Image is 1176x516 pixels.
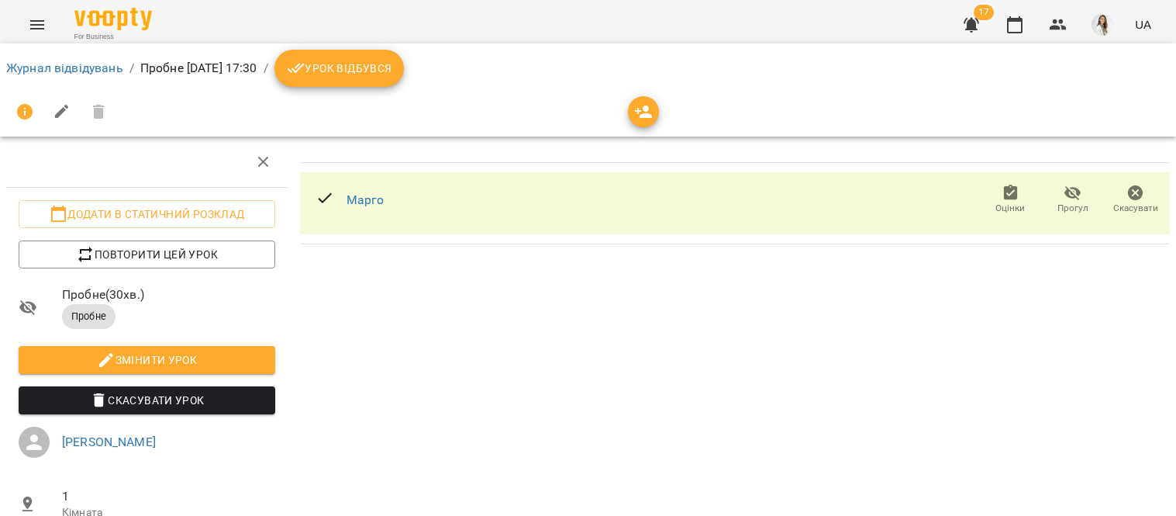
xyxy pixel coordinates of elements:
[274,50,405,87] button: Урок відбувся
[6,61,123,75] a: Журнал відвідувань
[19,200,275,228] button: Додати в статичний розклад
[31,351,263,369] span: Змінити урок
[1129,10,1157,39] button: UA
[995,202,1025,215] span: Оцінки
[31,391,263,410] span: Скасувати Урок
[19,346,275,374] button: Змінити урок
[264,59,268,78] li: /
[1135,16,1151,33] span: UA
[1104,178,1167,222] button: Скасувати
[62,435,156,449] a: [PERSON_NAME]
[979,178,1042,222] button: Оцінки
[31,205,263,223] span: Додати в статичний розклад
[1042,178,1105,222] button: Прогул
[74,32,152,42] span: For Business
[347,192,385,207] a: Марго
[1092,14,1113,36] img: abcb920824ed1c0b1cb573ad24907a7f.png
[62,487,275,506] span: 1
[74,8,152,30] img: Voopty Logo
[287,59,392,78] span: Урок відбувся
[62,286,275,304] span: Пробне ( 30 хв. )
[140,59,257,78] p: Пробне [DATE] 17:30
[129,59,134,78] li: /
[1057,202,1088,215] span: Прогул
[19,6,56,43] button: Menu
[62,310,116,324] span: Пробне
[1113,202,1158,215] span: Скасувати
[19,241,275,268] button: Повторити цей урок
[31,245,263,264] span: Повторити цей урок
[974,5,994,20] span: 17
[6,50,1170,87] nav: breadcrumb
[19,386,275,414] button: Скасувати Урок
